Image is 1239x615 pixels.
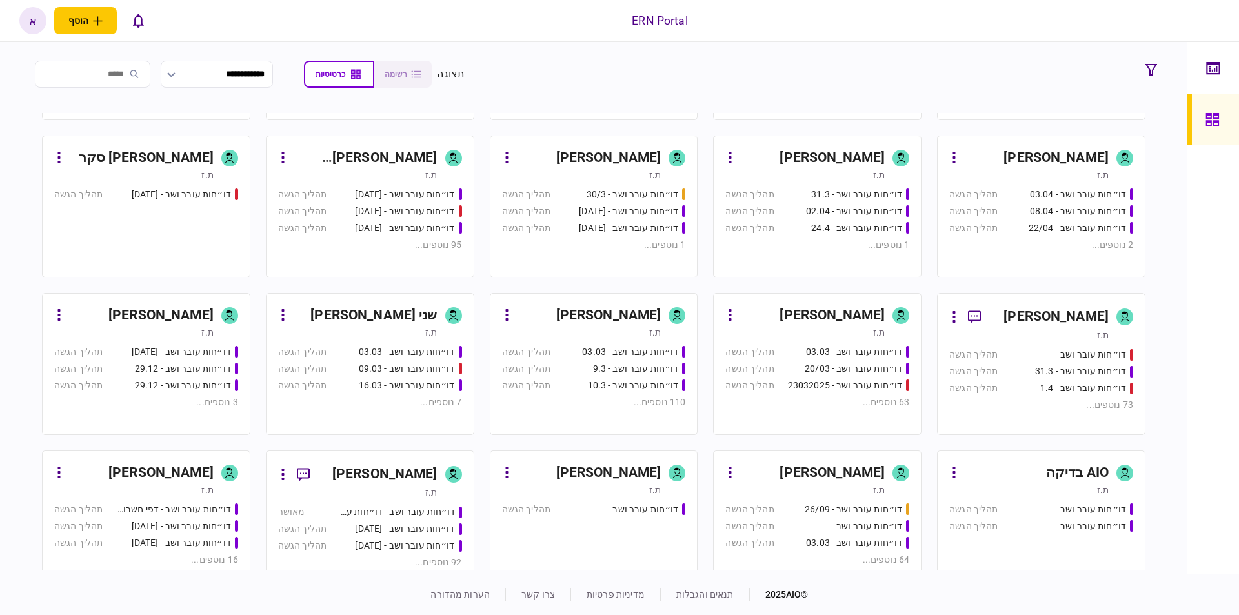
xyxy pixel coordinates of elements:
[278,221,327,235] div: תהליך הגשה
[502,503,550,516] div: תהליך הגשה
[54,362,103,376] div: תהליך הגשה
[949,205,998,218] div: תהליך הגשה
[805,362,902,376] div: דו״חות עובר ושב - 20/03
[949,381,998,395] div: תהליך הגשה
[359,345,455,359] div: דו״חות עובר ושב - 03.03
[949,238,1133,252] div: 2 נוספים ...
[339,505,455,519] div: דו״חות עובר ושב - דו״חות עובר ושב
[54,519,103,533] div: תהליך הגשה
[359,362,455,376] div: דו״חות עובר ושב - 09.03
[873,483,885,496] div: ת.ז
[579,205,678,218] div: דו״חות עובר ושב - 31.08.25
[949,221,998,235] div: תהליך הגשה
[54,188,103,201] div: תהליך הגשה
[54,345,103,359] div: תהליך הגשה
[937,450,1145,592] a: AIO בדיקהת.זדו״חות עובר ושבתהליך הגשהדו״חות עובר ושבתהליך הגשה
[1060,348,1126,361] div: דו״חות עובר ושב
[374,61,432,88] button: רשימה
[316,70,345,79] span: כרטיסיות
[632,12,687,29] div: ERN Portal
[385,70,407,79] span: רשימה
[1030,188,1126,201] div: דו״חות עובר ושב - 03.04
[359,379,455,392] div: דו״חות עובר ושב - 16.03
[135,362,231,376] div: דו״חות עובר ושב - 29.12
[649,168,661,181] div: ת.ז
[725,238,909,252] div: 1 נוספים ...
[587,188,679,201] div: דו״חות עובר ושב - 30/3
[937,293,1145,435] a: [PERSON_NAME]ת.זדו״חות עובר ושבתהליך הגשהדו״חות עובר ושב - 31.3תהליך הגשהדו״חות עובר ושב - 1.4תהל...
[266,293,474,435] a: שני [PERSON_NAME]ת.זדו״חות עובר ושב - 03.03תהליך הגשהדו״חות עובר ושב - 09.03תהליך הגשהדו״חות עובר...
[725,396,909,409] div: 63 נוספים ...
[521,589,555,600] a: צרו קשר
[556,148,661,168] div: [PERSON_NAME]
[873,326,885,339] div: ת.ז
[612,503,678,516] div: דו״חות עובר ושב
[332,464,438,485] div: [PERSON_NAME]
[725,345,774,359] div: תהליך הגשה
[1046,463,1109,483] div: AIO בדיקה
[425,486,437,499] div: ת.ז
[806,345,902,359] div: דו״חות עובר ושב - 03.03
[502,362,550,376] div: תהליך הגשה
[1097,168,1109,181] div: ת.ז
[1097,328,1109,341] div: ת.ז
[725,362,774,376] div: תהליך הגשה
[201,326,213,339] div: ת.ז
[125,7,152,34] button: פתח רשימת התראות
[132,188,231,201] div: דו״חות עובר ושב - 19.03.2025
[79,148,214,168] div: [PERSON_NAME] סקר
[725,221,774,235] div: תהליך הגשה
[278,505,305,519] div: מאושר
[788,379,902,392] div: דו״חות עובר ושב - 23032025
[502,396,686,409] div: 110 נוספים ...
[676,589,734,600] a: תנאים והגבלות
[116,503,231,516] div: דו״חות עובר ושב - דפי חשבון 16.9
[54,379,103,392] div: תהליך הגשה
[54,553,238,567] div: 16 נוספים ...
[278,522,327,536] div: תהליך הגשה
[490,450,698,592] a: [PERSON_NAME]ת.זדו״חות עובר ושבתהליך הגשה
[278,556,462,569] div: 92 נוספים ...
[201,168,213,181] div: ת.ז
[430,589,490,600] a: הערות מהדורה
[806,205,902,218] div: דו״חות עובר ושב - 02.04
[355,221,454,235] div: דו״חות עובר ושב - 19.3.25
[1029,221,1126,235] div: דו״חות עובר ושב - 22/04
[201,483,213,496] div: ת.ז
[19,7,46,34] button: א
[582,345,678,359] div: דו״חות עובר ושב - 03.03
[713,136,922,277] a: [PERSON_NAME]ת.זדו״חות עובר ושב - 31.3תהליך הגשהדו״חות עובר ושב - 02.04תהליך הגשהדו״חות עובר ושב ...
[1003,148,1109,168] div: [PERSON_NAME]
[293,148,438,168] div: [PERSON_NAME] [PERSON_NAME]
[437,66,465,82] div: תצוגה
[556,463,661,483] div: [PERSON_NAME]
[355,205,454,218] div: דו״חות עובר ושב - 19.3.25
[725,205,774,218] div: תהליך הגשה
[873,168,885,181] div: ת.ז
[425,326,437,339] div: ת.ז
[135,379,231,392] div: דו״חות עובר ושב - 29.12
[1060,519,1126,533] div: דו״חות עובר ושב
[725,503,774,516] div: תהליך הגשה
[42,450,250,592] a: [PERSON_NAME]ת.זדו״חות עובר ושב - דפי חשבון 16.9תהליך הגשהדו״חות עובר ושב - 23/09/2024תהליך הגשהד...
[502,238,686,252] div: 1 נוספים ...
[949,365,998,378] div: תהליך הגשה
[266,136,474,277] a: [PERSON_NAME] [PERSON_NAME]ת.זדו״חות עובר ושב - 19/03/2025תהליך הגשהדו״חות עובר ושב - 19.3.25תהלי...
[502,188,550,201] div: תהליך הגשה
[278,205,327,218] div: תהליך הגשה
[725,188,774,201] div: תהליך הגשה
[725,553,909,567] div: 64 נוספים ...
[304,61,374,88] button: כרטיסיות
[1003,307,1109,327] div: [PERSON_NAME]
[780,148,885,168] div: [PERSON_NAME]
[132,519,231,533] div: דו״חות עובר ושב - 23/09/2024
[556,305,661,326] div: [PERSON_NAME]
[806,536,902,550] div: דו״חות עובר ושב - 03.03
[54,7,117,34] button: פתח תפריט להוספת לקוח
[713,450,922,592] a: [PERSON_NAME]ת.זדו״חות עובר ושב - 26/09תהליך הגשהדו״חות עובר ושבתהליך הגשהדו״חות עובר ושב - 03.03...
[1097,483,1109,496] div: ת.ז
[949,519,998,533] div: תהליך הגשה
[749,588,809,601] div: © 2025 AIO
[780,463,885,483] div: [PERSON_NAME]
